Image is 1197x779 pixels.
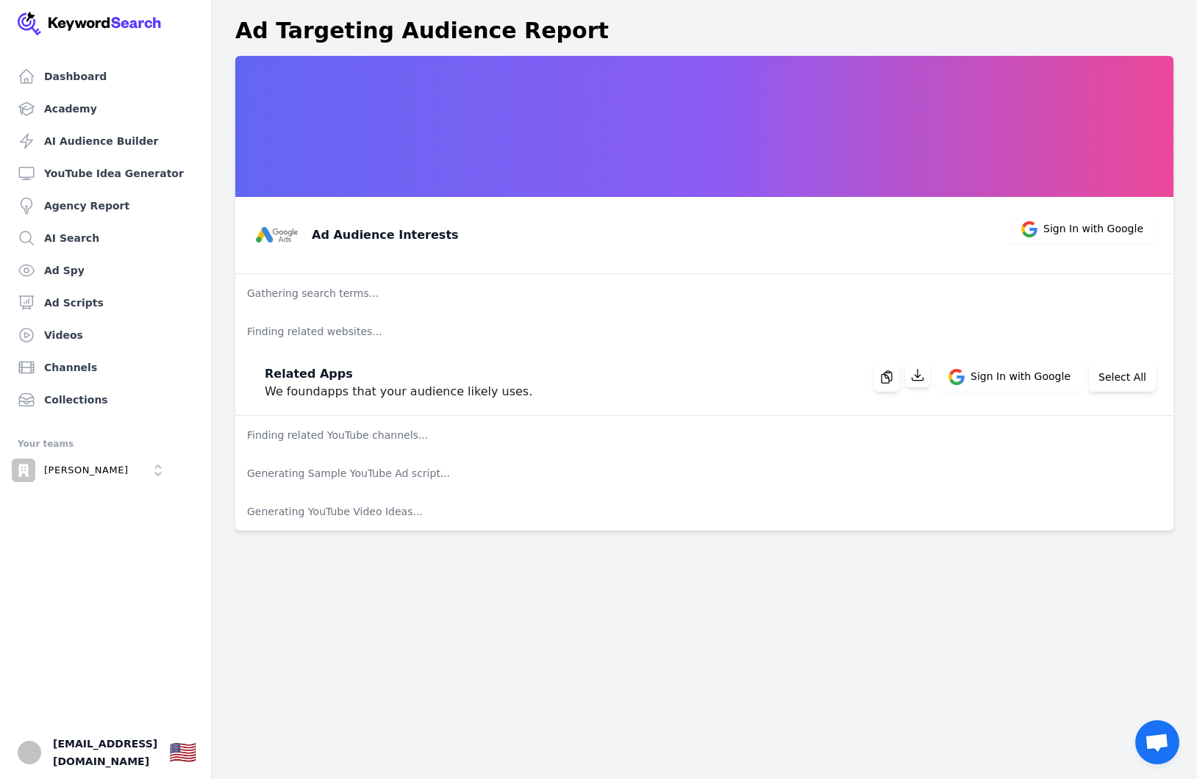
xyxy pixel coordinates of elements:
div: Open chat [1135,720,1179,764]
span: Sign In with Google [1043,221,1143,237]
h1: Ad Targeting Audience Report [235,18,609,44]
a: YouTube Idea Generator [12,159,199,188]
a: AI Audience Builder [12,126,199,156]
a: Dashboard [12,62,199,91]
button: Open user button [18,741,41,764]
div: Your teams [18,435,193,453]
p: Gathering search terms... [235,274,1173,312]
a: Videos [12,320,199,350]
div: 🇺🇸 [169,739,196,766]
p: Finding related YouTube channels... [235,416,1173,454]
h3: Related Apps [265,365,532,383]
p: Generating YouTube Video Ideas... [235,492,1173,531]
button: 🇺🇸 [169,738,196,767]
a: Ad Spy [12,256,199,285]
p: [PERSON_NAME] [44,464,129,477]
p: We found apps that your audience likely uses. [265,383,532,401]
span: [EMAIL_ADDRESS][DOMAIN_NAME] [53,735,157,770]
img: Hashim Yasin [18,741,41,764]
a: AI Search [12,223,199,253]
h3: Ad Audience Interests [312,226,459,244]
img: Hashim Yasin [12,459,35,482]
a: Academy [12,94,199,123]
p: Finding related websites... [235,312,1173,351]
a: Collections [12,385,199,414]
a: Agency Report [12,191,199,220]
p: Generating Sample YouTube Ad script... [235,454,1173,492]
a: Ad Scripts [12,288,199,317]
button: Open organization switcher [12,459,170,482]
button: Select All [1089,362,1156,392]
a: Channels [12,353,199,382]
img: Your Company [18,12,162,35]
span: Sign In with Google [971,369,1071,385]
